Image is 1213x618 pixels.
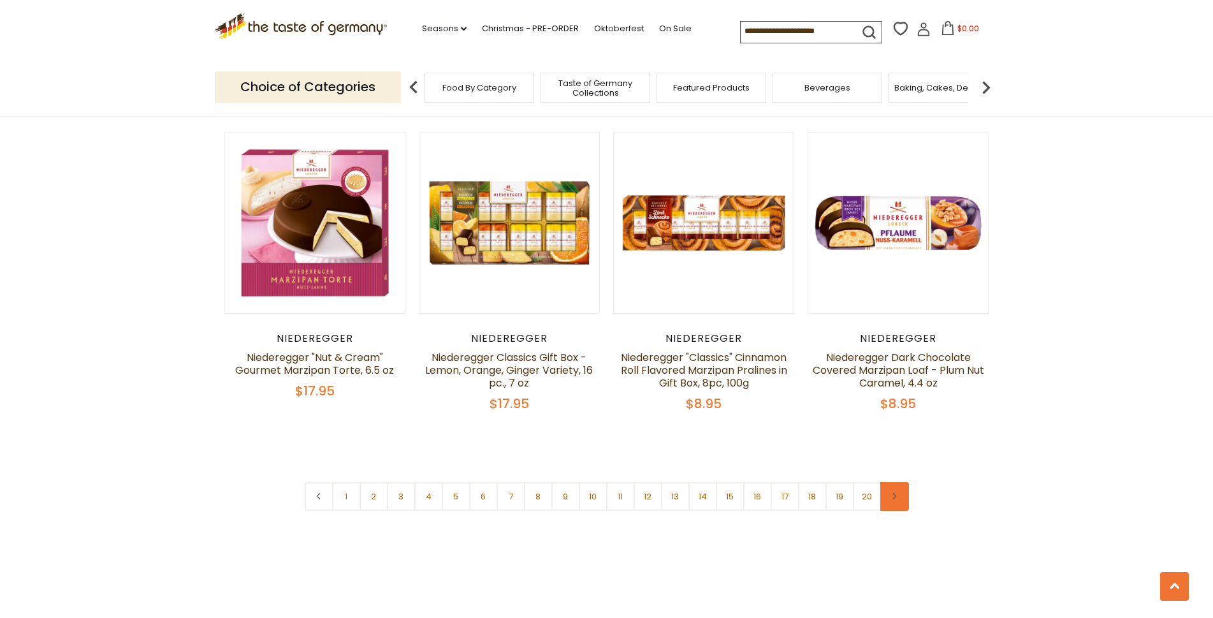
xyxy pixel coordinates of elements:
[673,83,750,92] a: Featured Products
[957,23,979,34] span: $0.00
[659,22,692,36] a: On Sale
[490,395,529,413] span: $17.95
[613,332,795,345] div: Niederegger
[808,133,989,313] img: Niederegger Dark Chocolate Covered Marzipan Loaf - Plum Nut Caramel, 4.4 oz
[594,22,644,36] a: Oktoberfest
[606,482,635,511] a: 11
[387,482,416,511] a: 3
[743,482,772,511] a: 16
[425,350,593,390] a: Niederegger Classics Gift Box -Lemon, Orange, Ginger Variety, 16 pc., 7 oz
[414,482,443,511] a: 4
[551,482,580,511] a: 9
[771,482,799,511] a: 17
[621,350,787,390] a: Niederegger "Classics" Cinnamon Roll Flavored Marzipan Pralines in Gift Box, 8pc, 100g
[933,21,987,40] button: $0.00
[442,83,516,92] a: Food By Category
[497,482,525,511] a: 7
[808,332,989,345] div: Niederegger
[524,482,553,511] a: 8
[469,482,498,511] a: 6
[401,75,426,100] img: previous arrow
[686,395,722,413] span: $8.95
[798,482,827,511] a: 18
[716,482,745,511] a: 15
[579,482,607,511] a: 10
[360,482,388,511] a: 2
[894,83,993,92] a: Baking, Cakes, Desserts
[419,133,600,313] img: Niederegger Classics Gift Box -Lemon, Orange, Ginger Variety, 16 pc., 7 oz
[880,395,916,413] span: $8.95
[804,83,850,92] a: Beverages
[224,332,406,345] div: Niederegger
[422,22,467,36] a: Seasons
[661,482,690,511] a: 13
[634,482,662,511] a: 12
[235,350,394,378] a: Niederegger "Nut & Cream" Gourmet Marzipan Torte, 6.5 oz
[332,482,361,511] a: 1
[419,332,600,345] div: Niederegger
[825,482,854,511] a: 19
[973,75,999,100] img: next arrow
[688,482,717,511] a: 14
[225,133,405,313] img: Niederegger "Nut & Cream" Gourmet Marzipan Torte, 6.5 oz
[442,482,470,511] a: 5
[544,78,646,98] a: Taste of Germany Collections
[215,71,401,103] p: Choice of Categories
[295,382,335,400] span: $17.95
[482,22,579,36] a: Christmas - PRE-ORDER
[813,350,984,390] a: Niederegger Dark Chocolate Covered Marzipan Loaf - Plum Nut Caramel, 4.4 oz
[853,482,882,511] a: 20
[614,133,794,313] img: Niederegger "Classics" Cinnamon Roll Flavored Marzipan Pralines in Gift Box, 8pc, 100g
